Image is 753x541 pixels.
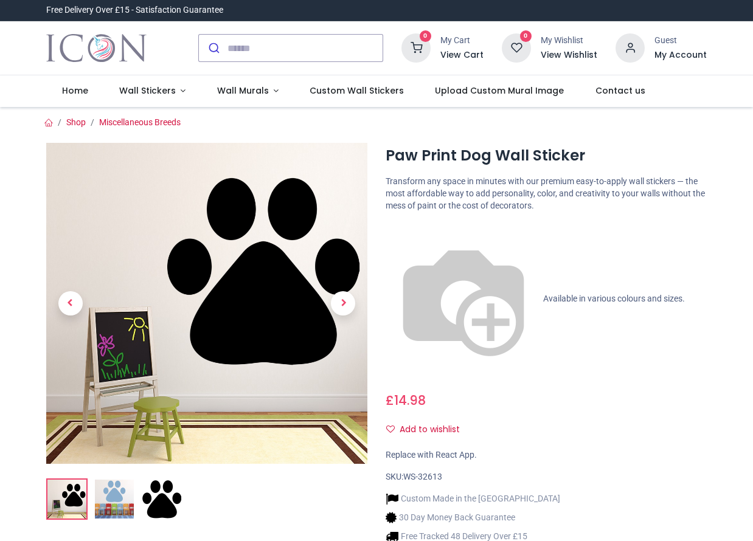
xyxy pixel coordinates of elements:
button: Submit [199,35,227,61]
span: WS-32613 [403,472,442,481]
li: 30 Day Money Back Guarantee [386,511,560,524]
span: Contact us [595,84,645,97]
span: 14.98 [394,391,426,409]
a: My Account [654,49,707,61]
a: 0 [502,43,531,52]
button: Add to wishlistAdd to wishlist [386,419,470,440]
span: Home [62,84,88,97]
a: 0 [401,43,431,52]
a: Shop [66,117,86,127]
div: Replace with React App. [386,449,707,461]
span: Available in various colours and sizes. [543,294,685,303]
div: Free Delivery Over £15 - Satisfaction Guarantee [46,4,223,16]
span: Upload Custom Mural Image [435,84,564,97]
h1: Paw Print Dog Wall Sticker [386,145,707,166]
img: WS-32613-03 [142,480,181,519]
a: Miscellaneous Breeds [99,117,181,127]
span: £ [386,391,426,409]
sup: 0 [420,30,431,42]
img: Paw Print Dog Wall Sticker [47,480,86,519]
a: View Wishlist [541,49,597,61]
span: Custom Wall Stickers [310,84,404,97]
img: Icon Wall Stickers [46,31,147,65]
sup: 0 [520,30,532,42]
a: Previous [46,191,94,416]
p: Transform any space in minutes with our premium easy-to-apply wall stickers — the most affordable... [386,176,707,212]
img: color-wheel.png [386,221,541,377]
div: My Cart [440,35,484,47]
a: View Cart [440,49,484,61]
div: Guest [654,35,707,47]
a: Logo of Icon Wall Stickers [46,31,147,65]
iframe: Customer reviews powered by Trustpilot [451,4,707,16]
a: Next [319,191,367,416]
img: WS-32613-02 [95,480,134,519]
span: Wall Stickers [119,84,176,97]
span: Wall Murals [217,84,269,97]
div: My Wishlist [541,35,597,47]
span: Previous [58,291,83,315]
a: Wall Stickers [103,75,201,107]
a: Wall Murals [201,75,294,107]
i: Add to wishlist [386,425,395,433]
img: Paw Print Dog Wall Sticker [46,143,367,464]
li: Custom Made in the [GEOGRAPHIC_DATA] [386,492,560,505]
div: SKU: [386,471,707,483]
span: Next [331,291,355,315]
